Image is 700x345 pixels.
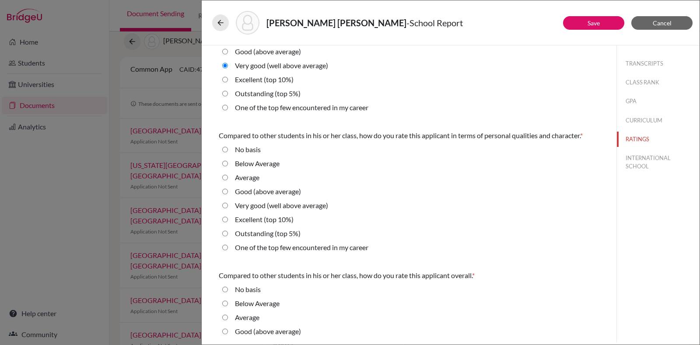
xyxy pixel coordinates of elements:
label: One of the top few encountered in my career [235,242,368,253]
label: Excellent (top 10%) [235,214,294,225]
label: Good (above average) [235,326,301,337]
label: One of the top few encountered in my career [235,102,368,113]
label: Very good (well above average) [235,200,328,211]
label: Below Average [235,158,280,169]
button: TRANSCRIPTS [617,56,700,71]
label: Average [235,172,259,183]
button: INTERNATIONAL SCHOOL [617,150,700,174]
label: Outstanding (top 5%) [235,228,301,239]
label: Very good (well above average) [235,60,328,71]
span: - School Report [406,17,463,28]
button: RATINGS [617,132,700,147]
label: Outstanding (top 5%) [235,88,301,99]
label: Good (above average) [235,186,301,197]
button: CURRICULUM [617,113,700,128]
label: Average [235,312,259,323]
label: Below Average [235,298,280,309]
span: Compared to other students in his or her class, how do you rate this applicant overall. [219,271,472,279]
button: CLASS RANK [617,75,700,90]
span: Compared to other students in his or her class, how do you rate this applicant in terms of person... [219,131,580,139]
button: GPA [617,94,700,109]
strong: [PERSON_NAME] [PERSON_NAME] [266,17,406,28]
label: Excellent (top 10%) [235,74,294,85]
label: No basis [235,284,261,295]
label: Good (above average) [235,46,301,57]
label: No basis [235,144,261,155]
